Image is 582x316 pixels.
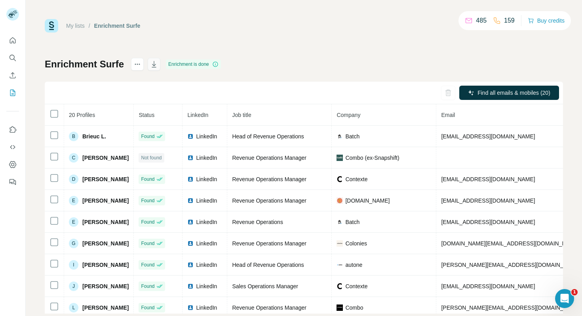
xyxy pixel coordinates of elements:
span: Found [141,133,154,140]
div: D [69,174,78,184]
img: company-logo [337,155,343,161]
button: Search [6,51,19,65]
span: LinkedIn [196,239,217,247]
span: LinkedIn [196,197,217,205]
img: company-logo [337,240,343,247]
span: Revenue Operations Manager [232,197,306,204]
span: LinkedIn [196,132,217,140]
p: 159 [504,16,515,25]
span: Company [337,112,360,118]
button: Use Surfe on LinkedIn [6,123,19,137]
span: Found [141,197,154,204]
span: autone [345,261,362,269]
span: [EMAIL_ADDRESS][DOMAIN_NAME] [441,176,535,182]
img: Surfe Logo [45,19,58,33]
div: L [69,303,78,312]
span: [DOMAIN_NAME] [345,197,390,205]
img: LinkedIn logo [187,176,194,182]
span: [PERSON_NAME] [82,304,129,312]
div: E [69,217,78,227]
span: Job title [232,112,251,118]
img: company-logo [337,262,343,268]
span: [PERSON_NAME] [82,239,129,247]
button: Use Surfe API [6,140,19,154]
img: LinkedIn logo [187,283,194,289]
span: Sales Operations Manager [232,283,298,289]
span: Combo [345,304,363,312]
span: LinkedIn [196,175,217,183]
span: [DOMAIN_NAME][EMAIL_ADDRESS][DOMAIN_NAME] [441,240,579,247]
div: I [69,260,78,270]
div: J [69,282,78,291]
span: Batch [345,132,359,140]
div: G [69,239,78,248]
span: Contexte [345,175,367,183]
span: [PERSON_NAME] [82,282,129,290]
p: 485 [476,16,487,25]
div: E [69,196,78,205]
iframe: Intercom live chat [555,289,574,308]
span: [PERSON_NAME] [82,175,129,183]
img: LinkedIn logo [187,262,194,268]
span: Find all emails & mobiles (20) [477,89,550,97]
span: Revenue Operations Manager [232,155,306,161]
button: Dashboard [6,157,19,172]
span: Found [141,283,154,290]
span: Not found [141,154,162,161]
span: LinkedIn [196,218,217,226]
span: Revenue Operations Manager [232,305,306,311]
img: LinkedIn logo [187,219,194,225]
span: [PERSON_NAME] [82,218,129,226]
div: Enrichment is done [166,59,221,69]
span: [PERSON_NAME] [82,154,129,162]
span: LinkedIn [187,112,208,118]
span: Status [139,112,154,118]
span: Contexte [345,282,367,290]
button: Enrich CSV [6,68,19,82]
span: [PERSON_NAME] [82,197,129,205]
span: [PERSON_NAME] [82,261,129,269]
span: Found [141,261,154,268]
span: LinkedIn [196,154,217,162]
div: Enrichment Surfe [94,22,141,30]
img: company-logo [337,305,343,311]
button: Quick start [6,33,19,48]
button: actions [131,58,144,71]
button: Find all emails & mobiles (20) [459,86,559,100]
span: Colonies [345,239,367,247]
img: company-logo [337,197,343,204]
span: Found [141,218,154,226]
h1: Enrichment Surfe [45,58,124,71]
span: LinkedIn [196,282,217,290]
img: company-logo [337,176,343,182]
div: B [69,132,78,141]
img: LinkedIn logo [187,155,194,161]
span: Found [141,176,154,183]
span: [EMAIL_ADDRESS][DOMAIN_NAME] [441,219,535,225]
span: Found [141,240,154,247]
img: company-logo [337,133,343,140]
img: LinkedIn logo [187,133,194,140]
span: [PERSON_NAME][EMAIL_ADDRESS][DOMAIN_NAME] [441,262,580,268]
img: company-logo [337,219,343,225]
span: Head of Revenue Operations [232,262,304,268]
span: [PERSON_NAME][EMAIL_ADDRESS][DOMAIN_NAME] [441,305,580,311]
span: LinkedIn [196,304,217,312]
span: [EMAIL_ADDRESS][DOMAIN_NAME] [441,197,535,204]
span: [EMAIL_ADDRESS][DOMAIN_NAME] [441,283,535,289]
button: Feedback [6,175,19,189]
span: Revenue Operations Manager [232,240,306,247]
button: My lists [6,86,19,100]
span: LinkedIn [196,261,217,269]
span: [EMAIL_ADDRESS][DOMAIN_NAME] [441,133,535,140]
a: My lists [66,23,85,29]
li: / [89,22,90,30]
img: LinkedIn logo [187,305,194,311]
span: Found [141,304,154,311]
span: Batch [345,218,359,226]
span: Email [441,112,455,118]
span: Brieuc L. [82,132,106,140]
div: C [69,153,78,163]
span: Head of Revenue Operations [232,133,304,140]
span: 1 [571,289,578,295]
